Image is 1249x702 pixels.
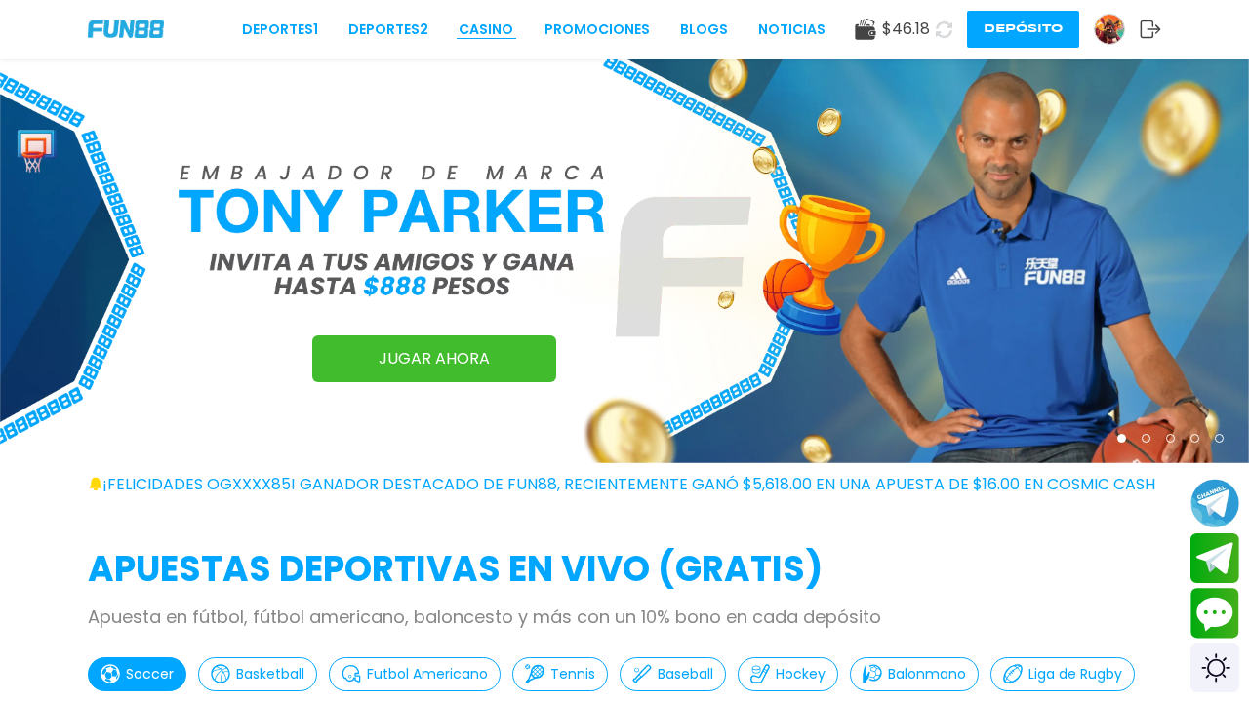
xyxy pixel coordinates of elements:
[88,657,186,691] button: Soccer
[1190,478,1239,528] button: Join telegram channel
[88,543,1161,596] h2: APUESTAS DEPORTIVAS EN VIVO (gratis)
[348,19,428,40] a: Deportes2
[88,20,164,37] img: Company Logo
[88,604,1161,630] p: Apuesta en fútbol, fútbol americano, baloncesto y más con un 10% bono en cada depósito
[990,657,1135,691] button: Liga de Rugby
[850,657,979,691] button: Balonmano
[544,19,650,40] a: Promociones
[1190,533,1239,584] button: Join telegram
[1190,588,1239,639] button: Contact customer service
[758,19,826,40] a: NOTICIAS
[738,657,838,691] button: Hockey
[620,657,726,691] button: Baseball
[1095,15,1124,44] img: Avatar
[550,664,595,684] p: Tennis
[658,664,713,684] p: Baseball
[1094,14,1140,45] a: Avatar
[512,657,608,691] button: Tennis
[329,657,501,691] button: Futbol Americano
[680,19,728,40] a: BLOGS
[198,657,317,691] button: Basketball
[242,19,318,40] a: Deportes1
[126,664,174,684] p: Soccer
[888,664,966,684] p: Balonmano
[776,664,826,684] p: Hockey
[1190,643,1239,692] div: Switch theme
[236,664,304,684] p: Basketball
[882,18,930,41] span: $ 46.18
[459,19,513,40] a: CASINO
[102,473,1175,496] span: ¡FELICIDADES ogxxxx85! GANADOR DESTACADO DE FUN88, RECIENTEMENTE GANÓ $5,618.00 EN UNA APUESTA DE...
[967,11,1079,48] button: Depósito
[1028,664,1122,684] p: Liga de Rugby
[312,335,556,382] a: JUGAR AHORA
[367,664,488,684] p: Futbol Americano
